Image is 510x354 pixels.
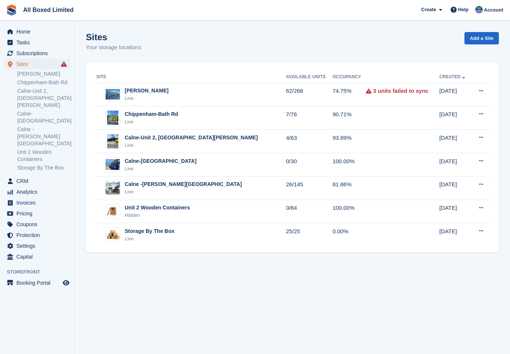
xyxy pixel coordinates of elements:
a: [PERSON_NAME] [17,70,71,78]
td: 62/268 [286,83,333,106]
div: Live [125,118,178,126]
img: Image of Calne-The Space Centre site [106,159,120,170]
td: 90.71% [333,106,366,130]
a: 3 units failed to sync [373,87,428,95]
div: Chippenham-Bath Rd [125,110,178,118]
a: Calne -[PERSON_NAME][GEOGRAPHIC_DATA] [17,126,71,147]
a: Chippenham-Bath Rd [17,79,71,86]
span: Subscriptions [16,48,61,59]
span: Tasks [16,37,61,48]
span: Account [484,6,503,14]
a: menu [4,59,71,69]
td: [DATE] [439,223,472,246]
span: Booking Portal [16,278,61,288]
img: Image of Calne-Unit 2, Porte Marsh Rd site [107,134,118,149]
span: Create [421,6,436,13]
div: Live [125,188,242,196]
th: Available Units [286,71,333,83]
a: Calne-[GEOGRAPHIC_DATA] [17,110,71,124]
span: Invoices [16,197,61,208]
div: Live [125,142,258,149]
td: [DATE] [439,176,472,200]
td: 100.00% [333,153,366,177]
div: Calne-[GEOGRAPHIC_DATA] [125,157,196,165]
a: menu [4,252,71,262]
th: Site [95,71,286,83]
div: Calne -[PERSON_NAME][GEOGRAPHIC_DATA] [125,180,242,188]
td: 81.86% [333,176,366,200]
td: [DATE] [439,200,472,223]
span: Help [458,6,469,13]
a: Add a Site [464,32,499,44]
a: Storage By The Box [17,164,71,171]
td: 74.75% [333,83,366,106]
span: Protection [16,230,61,240]
a: menu [4,197,71,208]
div: Storage By The Box [125,227,174,235]
td: 0/30 [286,153,333,177]
div: Live [125,95,168,102]
span: Coupons [16,219,61,230]
span: CRM [16,176,61,186]
h1: Sites [86,32,141,42]
a: menu [4,241,71,251]
td: 26/145 [286,176,333,200]
a: menu [4,278,71,288]
div: Calne-Unit 2, [GEOGRAPHIC_DATA][PERSON_NAME] [125,134,258,142]
img: Image of Chippenham-Bath Rd site [107,110,118,125]
td: [DATE] [439,83,472,106]
a: menu [4,176,71,186]
div: Live [125,165,196,173]
a: menu [4,187,71,197]
span: Settings [16,241,61,251]
td: 0/84 [286,200,333,223]
a: menu [4,208,71,219]
div: Unit 2 Wooden Containers [125,204,190,212]
td: 4/63 [286,130,333,153]
a: Unit 2 Wooden Containers [17,149,71,163]
td: 100.00% [333,200,366,223]
a: menu [4,48,71,59]
img: Image of Storage By The Box site [106,229,120,240]
a: menu [4,219,71,230]
span: Storefront [7,268,74,276]
a: menu [4,37,71,48]
td: [DATE] [439,153,472,177]
td: 25/25 [286,223,333,246]
img: Image of Calne -Harris Road site [106,181,120,195]
a: menu [4,26,71,37]
span: Capital [16,252,61,262]
img: Liam Spencer [475,6,483,13]
div: Hidden [125,212,190,219]
a: All Boxed Limited [20,4,77,16]
th: Occupancy [333,71,366,83]
a: Calne-Unit 2, [GEOGRAPHIC_DATA][PERSON_NAME] [17,88,71,109]
span: Analytics [16,187,61,197]
i: Smart entry sync failures have occurred [61,61,67,67]
p: Your storage locations [86,43,141,52]
a: Preview store [62,278,71,287]
td: 7/76 [286,106,333,130]
span: Sites [16,59,61,69]
img: stora-icon-8386f47178a22dfd0bd8f6a31ec36ba5ce8667c1dd55bd0f319d3a0aa187defe.svg [6,4,17,16]
img: Image of Melksham-Bowerhill site [106,89,120,100]
span: Home [16,26,61,37]
td: 93.89% [333,130,366,153]
td: 0.00% [333,223,366,246]
td: [DATE] [439,130,472,153]
span: Pricing [16,208,61,219]
td: [DATE] [439,106,472,130]
a: menu [4,230,71,240]
div: Live [125,235,174,243]
div: [PERSON_NAME] [125,87,168,95]
a: Created [439,74,467,79]
img: Image of Unit 2 Wooden Containers site [106,206,120,216]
